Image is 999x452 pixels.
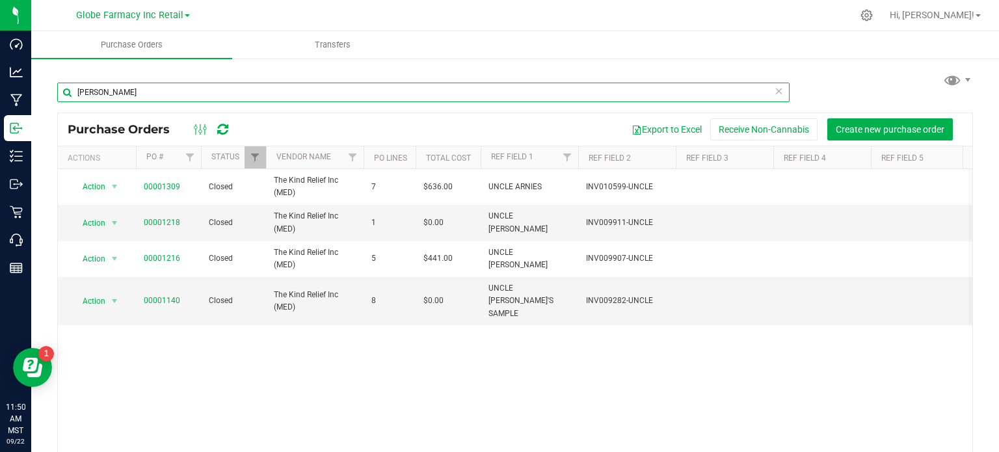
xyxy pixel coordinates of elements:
[10,66,23,79] inline-svg: Analytics
[276,152,331,161] a: Vendor Name
[274,246,356,271] span: The Kind Relief Inc (MED)
[859,9,875,21] div: Manage settings
[784,153,826,163] a: Ref Field 4
[488,181,570,193] span: UNCLE ARNIES
[488,246,570,271] span: UNCLE [PERSON_NAME]
[10,94,23,107] inline-svg: Manufacturing
[31,31,232,59] a: Purchase Orders
[144,254,180,263] a: 00001216
[6,436,25,446] p: 09/22
[890,10,974,20] span: Hi, [PERSON_NAME]!
[423,181,453,193] span: $636.00
[107,292,123,310] span: select
[297,39,368,51] span: Transfers
[76,10,183,21] span: Globe Farmacy Inc Retail
[245,146,266,168] a: Filter
[71,250,106,268] span: Action
[371,295,408,307] span: 8
[71,214,106,232] span: Action
[10,206,23,219] inline-svg: Retail
[146,152,163,161] a: PO #
[371,252,408,265] span: 5
[491,152,533,161] a: Ref Field 1
[107,250,123,268] span: select
[775,83,784,100] span: Clear
[426,153,471,163] a: Total Cost
[209,252,258,265] span: Closed
[10,178,23,191] inline-svg: Outbound
[209,181,258,193] span: Closed
[827,118,953,140] button: Create new purchase order
[274,210,356,235] span: The Kind Relief Inc (MED)
[180,146,201,168] a: Filter
[107,178,123,196] span: select
[209,295,258,307] span: Closed
[686,153,728,163] a: Ref Field 3
[6,401,25,436] p: 11:50 AM MST
[68,122,183,137] span: Purchase Orders
[586,252,668,265] span: INV009907-UNCLE
[623,118,710,140] button: Export to Excel
[57,83,790,102] input: Search Purchase Order ID, Vendor Name and Ref Field 1
[423,252,453,265] span: $441.00
[586,217,668,229] span: INV009911-UNCLE
[836,124,944,135] span: Create new purchase order
[71,178,106,196] span: Action
[68,153,131,163] div: Actions
[209,217,258,229] span: Closed
[586,181,668,193] span: INV010599-UNCLE
[274,289,356,313] span: The Kind Relief Inc (MED)
[423,295,444,307] span: $0.00
[107,214,123,232] span: select
[232,31,433,59] a: Transfers
[371,181,408,193] span: 7
[10,233,23,246] inline-svg: Call Center
[488,282,570,320] span: UNCLE [PERSON_NAME]'S SAMPLE
[144,296,180,305] a: 00001140
[371,217,408,229] span: 1
[557,146,578,168] a: Filter
[586,295,668,307] span: INV009282-UNCLE
[83,39,180,51] span: Purchase Orders
[38,346,54,362] iframe: Resource center unread badge
[211,152,239,161] a: Status
[10,122,23,135] inline-svg: Inbound
[10,150,23,163] inline-svg: Inventory
[144,182,180,191] a: 00001309
[144,218,180,227] a: 00001218
[13,348,52,387] iframe: Resource center
[881,153,924,163] a: Ref Field 5
[342,146,364,168] a: Filter
[10,38,23,51] inline-svg: Dashboard
[710,118,818,140] button: Receive Non-Cannabis
[274,174,356,199] span: The Kind Relief Inc (MED)
[374,153,407,163] a: PO Lines
[423,217,444,229] span: $0.00
[71,292,106,310] span: Action
[589,153,631,163] a: Ref Field 2
[10,261,23,274] inline-svg: Reports
[488,210,570,235] span: UNCLE [PERSON_NAME]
